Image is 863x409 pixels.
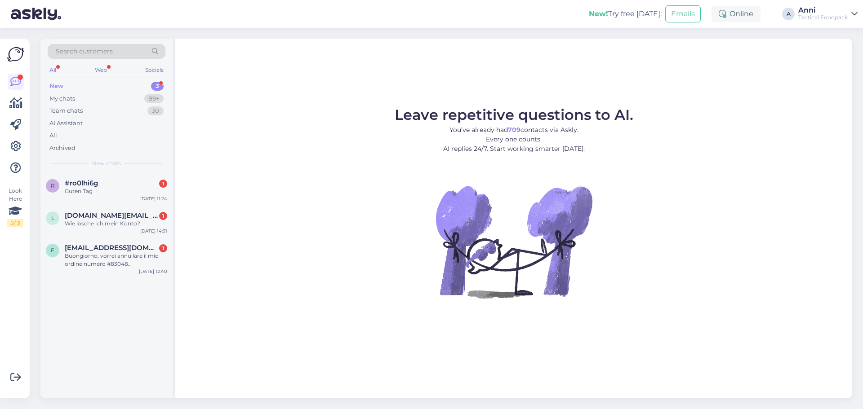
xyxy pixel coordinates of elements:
[49,94,75,103] div: My chats
[51,247,54,254] span: f
[798,14,848,21] div: Tactical Foodpack
[798,7,848,14] div: Anni
[49,106,83,115] div: Team chats
[589,9,662,19] div: Try free [DATE]:
[151,82,164,91] div: 3
[589,9,608,18] b: New!
[782,8,795,20] div: A
[56,47,113,56] span: Search customers
[139,268,167,275] div: [DATE] 12:40
[49,119,83,128] div: AI Assistant
[7,46,24,63] img: Askly Logo
[395,106,633,123] span: Leave repetitive questions to AI.
[140,228,167,234] div: [DATE] 14:31
[433,161,595,322] img: No Chat active
[65,244,158,252] span: fantuzzi04@gmail.com
[49,144,76,153] div: Archived
[65,220,167,228] div: Wie lösche ich mein Konto?
[65,211,158,220] span: loreena.knop.sk@gmail.com
[65,179,98,187] span: #ro0lhi6g
[395,125,633,154] p: You’ve already had contacts via Askly. Every one counts. AI replies 24/7. Start working smarter [...
[65,252,167,268] div: Buongiorno, vorrei annullare il mio ordine numero #83048 [PERSON_NAME] ordinato per sbaglio. E' p...
[93,64,109,76] div: Web
[48,64,58,76] div: All
[143,64,165,76] div: Socials
[7,219,23,227] div: 2 / 3
[147,106,164,115] div: 30
[92,159,121,167] span: New chats
[159,180,167,188] div: 1
[7,187,23,227] div: Look Here
[49,131,57,140] div: All
[65,187,167,195] div: Guten Tag
[159,212,167,220] div: 1
[159,244,167,252] div: 1
[140,195,167,202] div: [DATE] 11:24
[49,82,63,91] div: New
[51,215,54,221] span: l
[712,6,761,22] div: Online
[51,182,55,189] span: r
[144,94,164,103] div: 99+
[665,5,701,22] button: Emails
[508,126,520,134] b: 709
[798,7,858,21] a: AnniTactical Foodpack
